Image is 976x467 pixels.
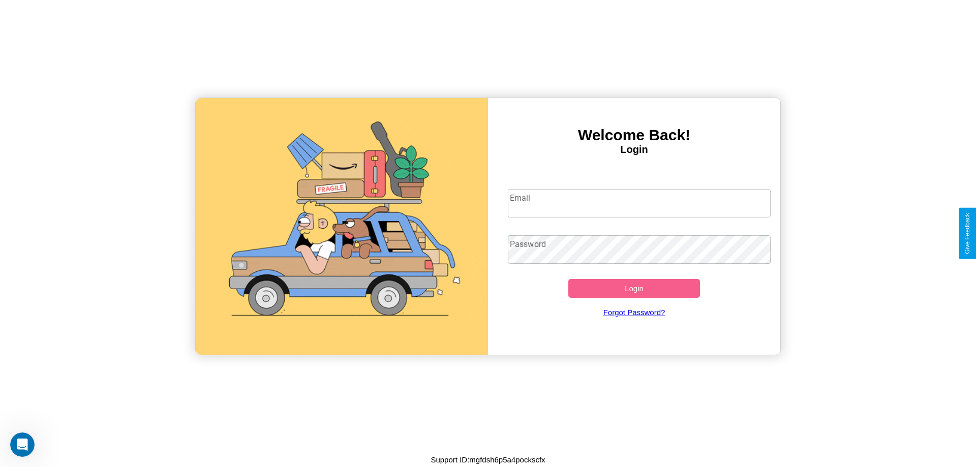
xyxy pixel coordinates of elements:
button: Login [568,279,700,298]
h3: Welcome Back! [488,127,780,144]
a: Forgot Password? [503,298,766,327]
p: Support ID: mgfdsh6p5a4pockscfx [431,453,545,466]
h4: Login [488,144,780,155]
img: gif [196,98,488,355]
div: Give Feedback [964,213,971,254]
iframe: Intercom live chat [10,432,35,457]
